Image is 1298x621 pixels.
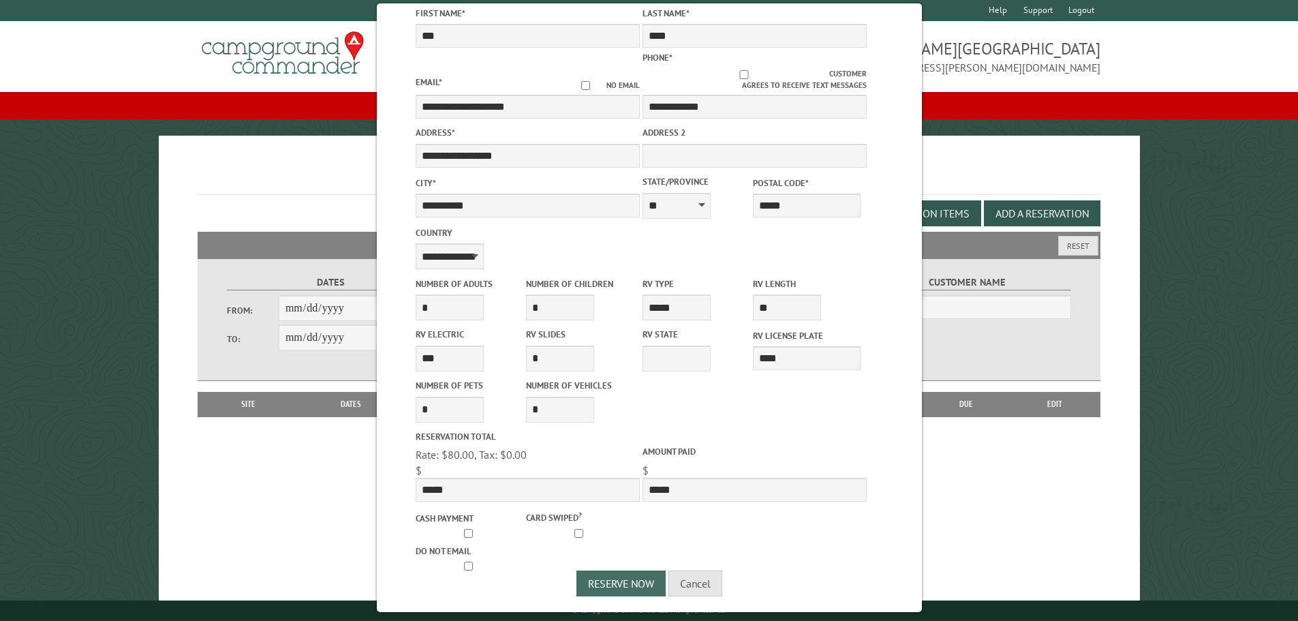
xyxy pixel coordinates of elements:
label: First Name [416,7,640,20]
h2: Filters [198,232,1101,258]
input: No email [565,81,606,90]
label: Address 2 [643,126,867,139]
th: Edit [1009,392,1101,416]
h1: Reservations [198,157,1101,195]
label: RV Slides [526,328,634,341]
label: Customer agrees to receive text messages [643,68,867,91]
label: Number of Pets [416,379,523,392]
button: Add a Reservation [984,200,1100,226]
th: Dates [293,392,410,416]
img: Campground Commander [198,27,368,80]
button: Reset [1058,236,1098,256]
span: $ [416,464,422,477]
input: Customer agrees to receive text messages [658,70,829,79]
small: © Campground Commander LLC. All rights reserved. [572,606,726,615]
label: Last Name [643,7,867,20]
button: Cancel [668,571,722,596]
label: From: [227,304,279,317]
label: Number of Adults [416,277,523,290]
label: Cash payment [416,512,523,525]
span: Rate: $80.00, Tax: $0.00 [416,448,527,461]
label: Phone [643,52,673,63]
label: Amount paid [643,445,867,458]
button: Edit Add-on Items [864,200,981,226]
label: Dates [227,275,435,290]
th: Site [204,392,293,416]
label: RV State [643,328,750,341]
label: Address [416,126,640,139]
label: RV Length [753,277,861,290]
label: Number of Children [526,277,634,290]
span: $ [643,464,649,477]
label: To: [227,333,279,346]
label: Country [416,226,640,239]
label: Email [416,76,442,88]
label: Reservation Total [416,430,640,443]
th: Due [923,392,1009,416]
button: Reserve Now [576,571,666,596]
a: ? [578,510,582,519]
label: Customer Name [863,275,1071,290]
label: No email [565,80,640,91]
label: Do not email [416,545,523,558]
label: Postal Code [753,177,861,190]
label: RV Electric [416,328,523,341]
label: RV License Plate [753,329,861,342]
label: Card swiped [526,509,634,524]
label: Number of Vehicles [526,379,634,392]
label: State/Province [643,175,750,188]
label: City [416,177,640,190]
label: RV Type [643,277,750,290]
